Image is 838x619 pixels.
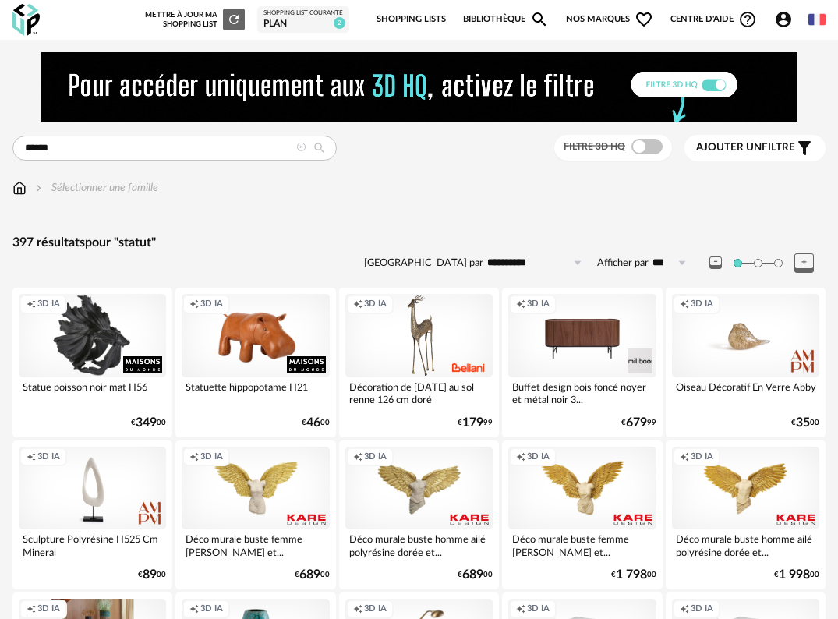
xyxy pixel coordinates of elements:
span: Creation icon [516,299,525,310]
span: 3D IA [691,299,713,310]
img: svg+xml;base64,PHN2ZyB3aWR0aD0iMTYiIGhlaWdodD0iMTciIHZpZXdCb3g9IjAgMCAxNiAxNyIgZmlsbD0ibm9uZSIgeG... [12,180,27,196]
a: BibliothèqueMagnify icon [463,3,549,36]
div: € 00 [611,570,656,580]
span: Creation icon [353,299,362,310]
span: Refresh icon [227,16,241,23]
span: 3D IA [200,451,223,463]
span: 89 [143,570,157,580]
div: € 00 [791,418,819,428]
span: 2 [334,17,345,29]
div: Décoration de [DATE] au sol renne 126 cm doré [345,377,493,409]
span: Creation icon [27,299,36,310]
div: Oiseau Décoratif En Verre Abby [672,377,819,409]
span: 3D IA [691,603,713,615]
span: 179 [462,418,483,428]
span: Nos marques [566,3,653,36]
span: filtre [696,141,795,154]
div: € 00 [774,570,819,580]
span: 3D IA [200,299,223,310]
div: 397 résultats [12,235,826,251]
span: Account Circle icon [774,10,793,29]
div: Shopping List courante [263,9,343,17]
span: 3D IA [37,451,60,463]
a: Creation icon 3D IA Statuette hippopotame H21 €4600 [175,288,335,437]
div: Déco murale buste femme [PERSON_NAME] et... [182,529,329,561]
span: Creation icon [27,603,36,615]
a: Creation icon 3D IA Sculpture Polyrésine H525 Cm Mineral €8900 [12,440,172,590]
div: € 00 [131,418,166,428]
label: [GEOGRAPHIC_DATA] par [364,256,483,270]
span: Help Circle Outline icon [738,10,757,29]
span: Creation icon [189,603,199,615]
a: Shopping Lists [377,3,446,36]
span: 3D IA [691,451,713,463]
span: 3D IA [364,299,387,310]
span: Creation icon [680,451,689,463]
img: OXP [12,4,40,36]
span: 3D IA [364,451,387,463]
div: € 00 [458,570,493,580]
span: Heart Outline icon [635,10,653,29]
span: Magnify icon [530,10,549,29]
label: Afficher par [597,256,649,270]
span: Filter icon [795,139,814,157]
span: Filtre 3D HQ [564,142,625,151]
span: 3D IA [37,603,60,615]
span: Creation icon [189,299,199,310]
span: Account Circle icon [774,10,800,29]
span: Creation icon [353,451,362,463]
div: € 00 [302,418,330,428]
span: 689 [462,570,483,580]
a: Creation icon 3D IA Déco murale buste homme ailé polyrésine dorée et... €1 99800 [666,440,826,590]
div: Sculpture Polyrésine H525 Cm Mineral [19,529,166,561]
span: Creation icon [516,451,525,463]
img: NEW%20NEW%20HQ%20NEW_V1.gif [41,52,797,122]
img: svg+xml;base64,PHN2ZyB3aWR0aD0iMTYiIGhlaWdodD0iMTYiIHZpZXdCb3g9IjAgMCAxNiAxNiIgZmlsbD0ibm9uZSIgeG... [33,180,45,196]
div: Mettre à jour ma Shopping List [145,9,245,30]
span: Centre d'aideHelp Circle Outline icon [670,10,757,29]
div: € 99 [458,418,493,428]
span: 3D IA [527,451,550,463]
div: Statuette hippopotame H21 [182,377,329,409]
span: 3D IA [527,603,550,615]
span: 35 [796,418,810,428]
div: € 00 [138,570,166,580]
span: Creation icon [27,451,36,463]
span: Ajouter un [696,142,762,153]
span: 3D IA [37,299,60,310]
span: Creation icon [680,603,689,615]
div: Déco murale buste femme [PERSON_NAME] et... [508,529,656,561]
div: Sélectionner une famille [33,180,158,196]
div: € 00 [295,570,330,580]
a: Creation icon 3D IA Déco murale buste femme [PERSON_NAME] et... €1 79800 [502,440,662,590]
span: 1 798 [616,570,647,580]
span: 46 [306,418,320,428]
span: Creation icon [680,299,689,310]
span: Creation icon [189,451,199,463]
span: 3D IA [527,299,550,310]
span: Creation icon [516,603,525,615]
span: 679 [626,418,647,428]
a: Creation icon 3D IA Oiseau Décoratif En Verre Abby €3500 [666,288,826,437]
div: plan [263,18,343,30]
a: Creation icon 3D IA Déco murale buste homme ailé polyrésine dorée et... €68900 [339,440,499,590]
span: Creation icon [353,603,362,615]
span: 3D IA [364,603,387,615]
div: Déco murale buste homme ailé polyrésine dorée et... [345,529,493,561]
a: Creation icon 3D IA Buffet design bois foncé noyer et métal noir 3... €67999 [502,288,662,437]
a: Creation icon 3D IA Décoration de [DATE] au sol renne 126 cm doré €17999 [339,288,499,437]
span: 349 [136,418,157,428]
span: 689 [299,570,320,580]
div: Buffet design bois foncé noyer et métal noir 3... [508,377,656,409]
button: Ajouter unfiltre Filter icon [684,135,826,161]
span: 1 998 [779,570,810,580]
a: Creation icon 3D IA Statue poisson noir mat H56 €34900 [12,288,172,437]
div: € 99 [621,418,656,428]
div: Statue poisson noir mat H56 [19,377,166,409]
span: 3D IA [200,603,223,615]
a: Creation icon 3D IA Déco murale buste femme [PERSON_NAME] et... €68900 [175,440,335,590]
span: pour "statut" [85,236,156,249]
img: fr [808,11,826,28]
div: Déco murale buste homme ailé polyrésine dorée et... [672,529,819,561]
a: Shopping List courante plan 2 [263,9,343,30]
